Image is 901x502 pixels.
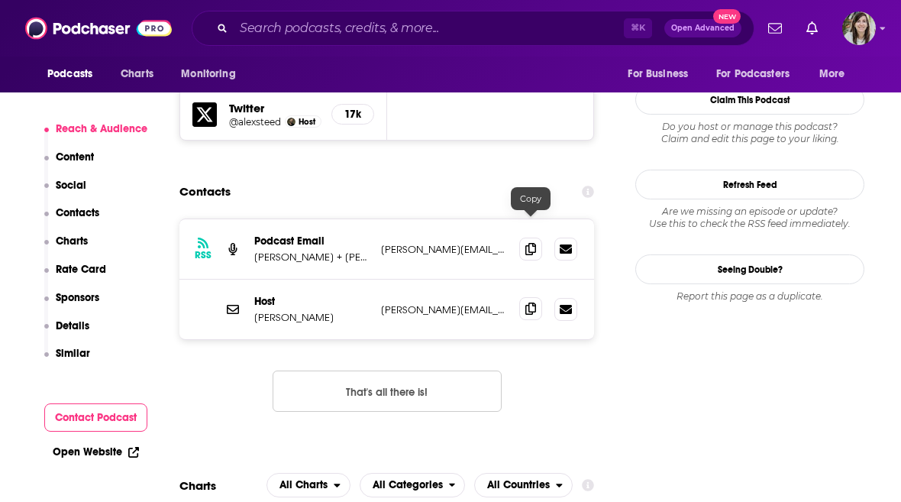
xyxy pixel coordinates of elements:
[25,14,172,43] img: Podchaser - Follow, Share and Rate Podcasts
[671,24,735,32] span: Open Advanced
[511,187,551,210] div: Copy
[37,60,112,89] button: open menu
[44,291,100,319] button: Sponsors
[635,206,864,230] div: Are we missing an episode or update? Use this to check the RSS feed immediately.
[706,60,812,89] button: open menu
[617,60,707,89] button: open menu
[762,15,788,41] a: Show notifications dropdown
[842,11,876,45] img: User Profile
[44,179,87,207] button: Social
[192,11,754,46] div: Search podcasts, credits, & more...
[360,473,466,497] h2: Categories
[254,235,369,248] p: Podcast Email
[628,63,688,85] span: For Business
[254,295,369,308] p: Host
[819,63,845,85] span: More
[56,263,106,276] p: Rate Card
[56,347,90,360] p: Similar
[635,85,864,115] button: Claim This Podcast
[170,60,255,89] button: open menu
[179,177,231,206] h2: Contacts
[273,371,502,412] button: Nothing here.
[635,290,864,303] div: Report this page as a duplicate.
[56,291,99,304] p: Sponsors
[487,480,550,491] span: All Countries
[47,63,92,85] span: Podcasts
[360,473,466,497] button: open menu
[373,480,443,491] span: All Categories
[344,108,361,121] h5: 17k
[229,101,319,115] h5: Twitter
[664,19,741,37] button: Open AdvancedNew
[474,473,573,497] button: open menu
[234,16,624,40] input: Search podcasts, credits, & more...
[635,121,864,133] span: Do you host or manage this podcast?
[842,11,876,45] span: Logged in as devinandrade
[56,151,94,164] p: Content
[635,170,864,199] button: Refresh Feed
[195,249,212,261] h3: RSS
[44,347,91,375] button: Similar
[716,63,790,85] span: For Podcasters
[279,480,328,491] span: All Charts
[254,311,369,324] p: [PERSON_NAME]
[179,478,216,493] h2: Charts
[56,235,88,248] p: Charts
[800,15,824,41] a: Show notifications dropdown
[635,254,864,284] a: Seeing Double?
[53,445,139,458] a: Open Website
[635,121,864,145] div: Claim and edit this page to your liking.
[287,118,295,126] img: Alex Steed
[809,60,864,89] button: open menu
[381,243,507,256] p: [PERSON_NAME][EMAIL_ADDRESS][DOMAIN_NAME]
[121,63,153,85] span: Charts
[842,11,876,45] button: Show profile menu
[181,63,235,85] span: Monitoring
[56,122,147,135] p: Reach & Audience
[111,60,163,89] a: Charts
[229,116,281,128] a: @alexsteed
[474,473,573,497] h2: Countries
[44,206,100,235] button: Contacts
[713,9,741,24] span: New
[44,319,90,348] button: Details
[44,235,89,263] button: Charts
[254,251,369,264] p: [PERSON_NAME] + [PERSON_NAME]
[266,473,350,497] h2: Platforms
[56,319,89,332] p: Details
[299,117,315,127] span: Host
[44,151,95,179] button: Content
[44,403,148,432] button: Contact Podcast
[266,473,350,497] button: open menu
[381,303,507,316] p: [PERSON_NAME][EMAIL_ADDRESS][DOMAIN_NAME]
[56,179,86,192] p: Social
[44,263,107,291] button: Rate Card
[56,206,99,219] p: Contacts
[44,122,148,151] button: Reach & Audience
[624,18,652,38] span: ⌘ K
